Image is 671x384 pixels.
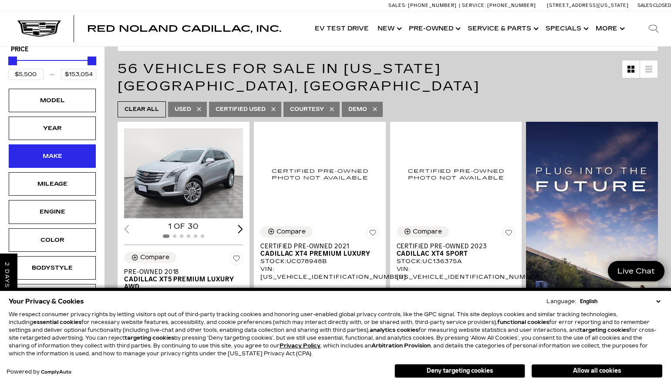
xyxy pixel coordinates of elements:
[30,235,74,245] div: Color
[462,3,486,8] span: Service:
[124,276,236,291] span: Cadillac XT5 Premium Luxury AWD
[124,268,243,291] a: Pre-Owned 2018Cadillac XT5 Premium Luxury AWD
[397,265,516,281] div: VIN: [US_VEHICLE_IDENTIFICATION_NUMBER]
[366,226,379,243] button: Save Vehicle
[388,3,459,8] a: Sales: [PHONE_NUMBER]
[30,179,74,189] div: Mileage
[124,268,236,276] span: Pre-Owned 2018
[8,57,17,65] div: Minimum Price
[118,61,480,94] span: 56 Vehicles for Sale in [US_STATE][GEOGRAPHIC_DATA], [GEOGRAPHIC_DATA]
[608,261,664,281] a: Live Chat
[33,319,81,325] strong: essential cookies
[61,69,96,80] input: Maximum
[397,257,516,265] div: Stock : UC136375A
[397,250,509,257] span: Cadillac XT4 Sport
[238,225,243,233] div: Next slide
[580,327,629,333] strong: targeting cookies
[591,11,627,46] button: More
[41,370,71,375] a: ComplyAuto
[348,104,367,115] span: Demo
[7,369,71,375] div: Powered by
[125,104,159,115] span: Clear All
[17,20,61,37] img: Cadillac Dark Logo with Cadillac White Text
[30,151,74,161] div: Make
[87,23,281,34] span: Red Noland Cadillac, Inc.
[290,104,324,115] span: Courtesy
[124,128,245,219] img: 2018 Cadillac XT5 Premium Luxury AWD 1
[125,335,174,341] strong: targeting cookies
[401,281,452,300] button: pricing tab
[8,69,44,80] input: Minimum
[30,96,74,105] div: Model
[9,117,96,140] div: YearYear
[280,343,320,349] a: Privacy Policy
[397,128,516,220] img: 2023 Cadillac XT4 Sport
[30,263,74,273] div: Bodystyle
[413,228,442,236] div: Compare
[9,256,96,280] div: BodystyleBodystyle
[124,128,245,219] div: 1 / 2
[216,104,266,115] span: Certified Used
[9,228,96,252] div: ColorColor
[532,364,662,377] button: Allow all cookies
[653,3,671,8] span: Closed
[9,89,96,112] div: ModelModel
[8,53,96,80] div: Price
[460,281,511,300] button: details tab
[408,3,457,8] span: [PHONE_NUMBER]
[397,226,449,237] button: Compare Vehicle
[175,104,191,115] span: Used
[637,3,653,8] span: Sales:
[260,243,373,250] span: Certified Pre-Owned 2021
[124,222,243,231] div: 1 of 30
[502,226,515,243] button: Save Vehicle
[459,3,538,8] a: Service: [PHONE_NUMBER]
[397,243,509,250] span: Certified Pre-Owned 2023
[324,281,375,300] button: details tab
[9,284,96,307] div: TrimTrim
[30,124,74,133] div: Year
[11,46,94,53] h5: Price
[265,281,316,300] button: pricing tab
[9,172,96,196] div: MileageMileage
[230,252,243,268] button: Save Vehicle
[546,299,576,304] div: Language:
[260,250,373,257] span: Cadillac XT4 Premium Luxury
[260,226,313,237] button: Compare Vehicle
[371,343,431,349] strong: Arbitration Provision
[9,295,84,307] span: Your Privacy & Cookies
[310,11,373,46] a: EV Test Drive
[541,11,591,46] a: Specials
[463,11,541,46] a: Service & Parts
[547,3,629,8] a: [STREET_ADDRESS][US_STATE]
[87,24,281,33] a: Red Noland Cadillac, Inc.
[88,57,96,65] div: Maximum Price
[613,266,659,276] span: Live Chat
[124,252,176,263] button: Compare Vehicle
[140,254,169,261] div: Compare
[9,311,662,357] p: We respect consumer privacy rights by letting visitors opt out of third-party tracking cookies an...
[260,257,379,265] div: Stock : UC078948B
[487,3,536,8] span: [PHONE_NUMBER]
[395,364,525,378] button: Deny targeting cookies
[370,327,418,333] strong: analytics cookies
[9,200,96,224] div: EngineEngine
[260,243,379,257] a: Certified Pre-Owned 2021Cadillac XT4 Premium Luxury
[260,265,379,281] div: VIN: [US_VEHICLE_IDENTIFICATION_NUMBER]
[578,297,662,305] select: Language Select
[276,228,306,236] div: Compare
[373,11,405,46] a: New
[397,243,516,257] a: Certified Pre-Owned 2023Cadillac XT4 Sport
[30,207,74,217] div: Engine
[260,128,379,220] img: 2021 Cadillac XT4 Premium Luxury
[497,319,549,325] strong: functional cookies
[388,3,407,8] span: Sales:
[405,11,463,46] a: Pre-Owned
[9,144,96,168] div: MakeMake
